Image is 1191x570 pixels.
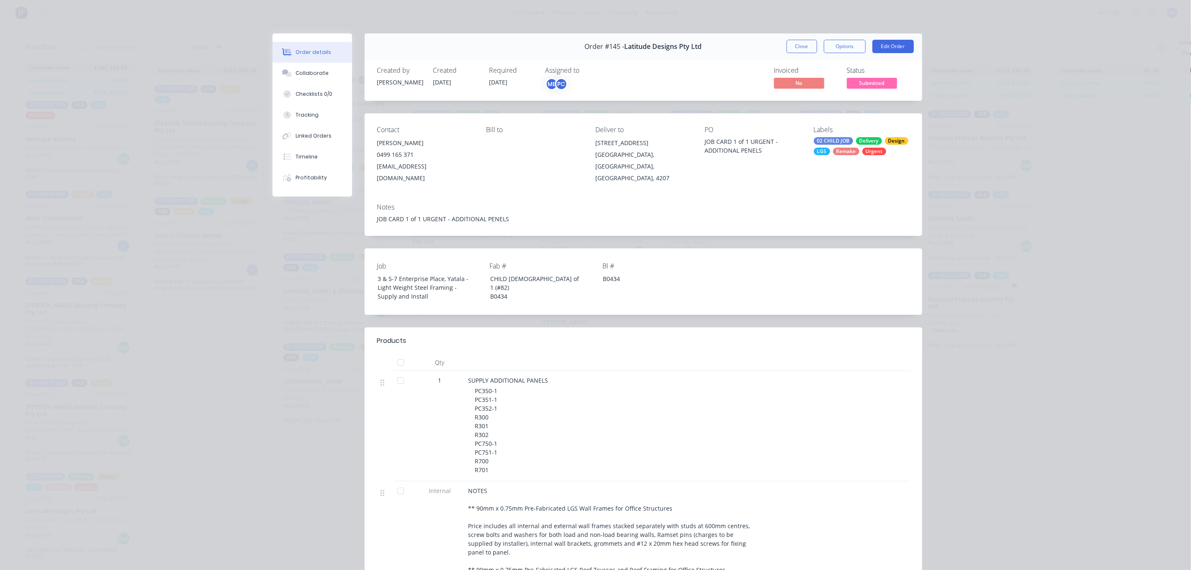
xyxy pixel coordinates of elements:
div: Tracking [296,111,319,119]
div: Checklists 0/0 [296,90,332,98]
div: Remake [833,148,859,155]
div: Delivery [856,137,882,145]
div: Linked Orders [296,132,332,140]
div: [STREET_ADDRESS] [595,137,691,149]
div: [EMAIL_ADDRESS][DOMAIN_NAME] [377,161,473,184]
div: Notes [377,203,910,211]
div: Contact [377,126,473,134]
div: Deliver to [595,126,691,134]
div: [PERSON_NAME] [377,78,423,87]
div: Timeline [296,153,318,161]
div: JOB CARD 1 of 1 URGENT - ADDITIONAL PENELS [377,215,910,223]
button: Options [824,40,866,53]
div: Created [433,66,479,74]
div: Labels [814,126,910,134]
span: [DATE] [433,78,452,86]
div: CHILD [DEMOGRAPHIC_DATA] of 1 (#82) B0434 [484,273,588,302]
div: Invoiced [774,66,837,74]
div: [PERSON_NAME] [377,137,473,149]
button: Tracking [273,105,352,125]
div: B0434 [596,273,701,285]
button: Linked Orders [273,125,352,146]
div: Status [847,66,910,74]
div: Urgent [862,148,886,155]
button: Submitted [847,78,897,90]
div: 0499 165 371 [377,149,473,161]
div: Design [885,137,908,145]
button: Checklists 0/0 [273,84,352,105]
div: Bill to [486,126,582,134]
span: Submitted [847,78,897,88]
div: PO [705,126,800,134]
div: ME [545,78,558,90]
label: Bl # [602,261,707,271]
div: [GEOGRAPHIC_DATA], [GEOGRAPHIC_DATA], [GEOGRAPHIC_DATA], 4207 [595,149,691,184]
button: Edit Order [872,40,914,53]
span: Latitude Designs Pty Ltd [625,43,702,51]
span: 1 [438,376,442,385]
span: SUPPLY ADDITIONAL PANELS [468,376,548,384]
div: [STREET_ADDRESS][GEOGRAPHIC_DATA], [GEOGRAPHIC_DATA], [GEOGRAPHIC_DATA], 4207 [595,137,691,184]
div: Profitability [296,174,327,181]
label: Fab # [490,261,594,271]
div: 02 CHILD JOB [814,137,853,145]
span: No [774,78,824,88]
div: [PERSON_NAME]0499 165 371[EMAIL_ADDRESS][DOMAIN_NAME] [377,137,473,184]
button: MEPC [545,78,568,90]
button: Collaborate [273,63,352,84]
div: Order details [296,49,331,56]
div: Required [489,66,535,74]
span: PC350-1 PC351-1 PC352-1 R300 R301 R302 PC750-1 PC751-1 R700 R701 [475,387,498,474]
button: Profitability [273,167,352,188]
div: JOB CARD 1 of 1 URGENT - ADDITIONAL PENELS [705,137,800,155]
div: Qty [415,354,465,371]
button: Close [787,40,817,53]
div: PC [555,78,568,90]
label: Job [377,261,482,271]
div: 3 & 5-7 Enterprise Place, Yatala - Light Weight Steel Framing - Supply and Install [371,273,476,302]
span: Internal [418,486,462,495]
button: Order details [273,42,352,63]
span: Order #145 - [585,43,625,51]
div: Collaborate [296,69,329,77]
button: Timeline [273,146,352,167]
span: [DATE] [489,78,508,86]
div: LGS [814,148,830,155]
div: Products [377,336,406,346]
div: Assigned to [545,66,629,74]
div: Created by [377,66,423,74]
